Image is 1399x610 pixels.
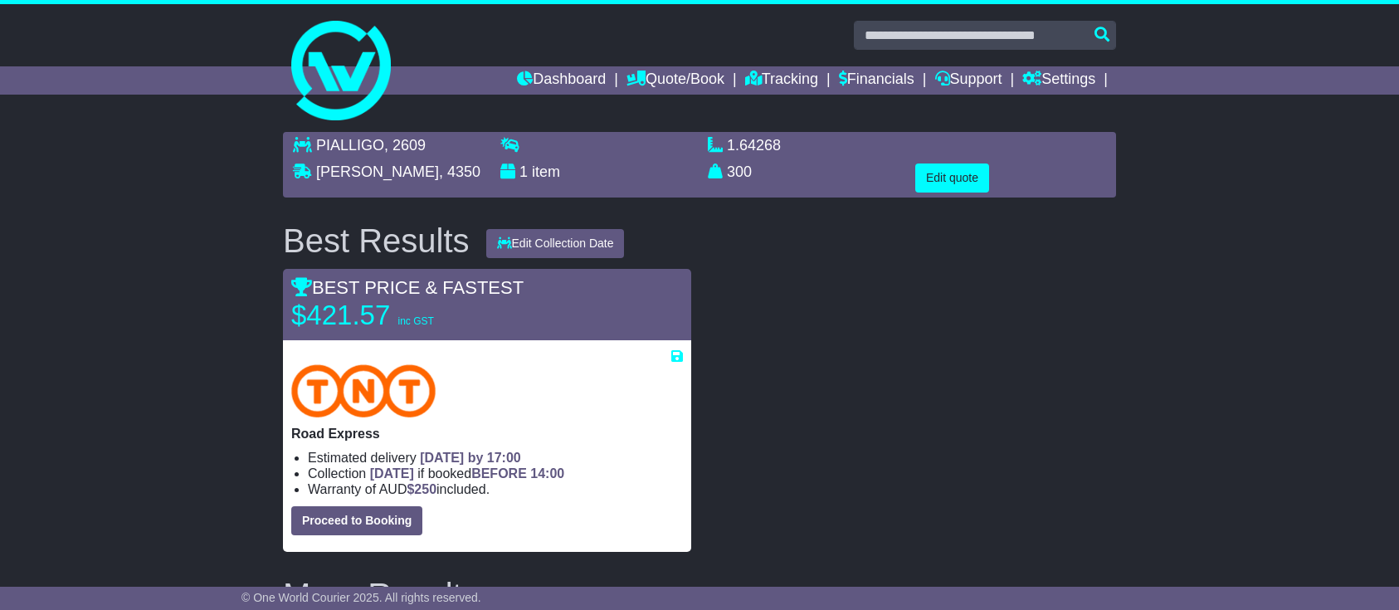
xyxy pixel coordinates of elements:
span: [DATE] [370,466,414,481]
img: TNT Domestic: Road Express [291,364,436,417]
button: Proceed to Booking [291,506,422,535]
span: $ [407,482,436,496]
li: Warranty of AUD included. [308,481,683,497]
li: Estimated delivery [308,450,683,466]
button: Edit quote [915,163,989,193]
span: if booked [370,466,564,481]
span: PIALLIGO [316,137,384,154]
button: Edit Collection Date [486,229,625,258]
span: item [532,163,560,180]
span: 1 [519,163,528,180]
span: 250 [414,482,436,496]
span: , 4350 [439,163,480,180]
p: $421.57 [291,299,499,332]
div: Best Results [275,222,478,259]
a: Tracking [745,66,818,95]
a: Quote/Book [626,66,724,95]
p: Road Express [291,426,683,442]
a: Financials [839,66,914,95]
span: inc GST [397,315,433,327]
span: 300 [727,163,752,180]
a: Settings [1022,66,1095,95]
span: © One World Courier 2025. All rights reserved. [241,591,481,604]
span: 1.64268 [727,137,781,154]
a: Support [935,66,1002,95]
li: Collection [308,466,683,481]
span: [DATE] by 17:00 [420,451,521,465]
span: [PERSON_NAME] [316,163,439,180]
span: BEFORE [471,466,527,481]
a: Dashboard [517,66,606,95]
span: 14:00 [530,466,564,481]
span: BEST PRICE & FASTEST [291,277,524,298]
span: , 2609 [384,137,426,154]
